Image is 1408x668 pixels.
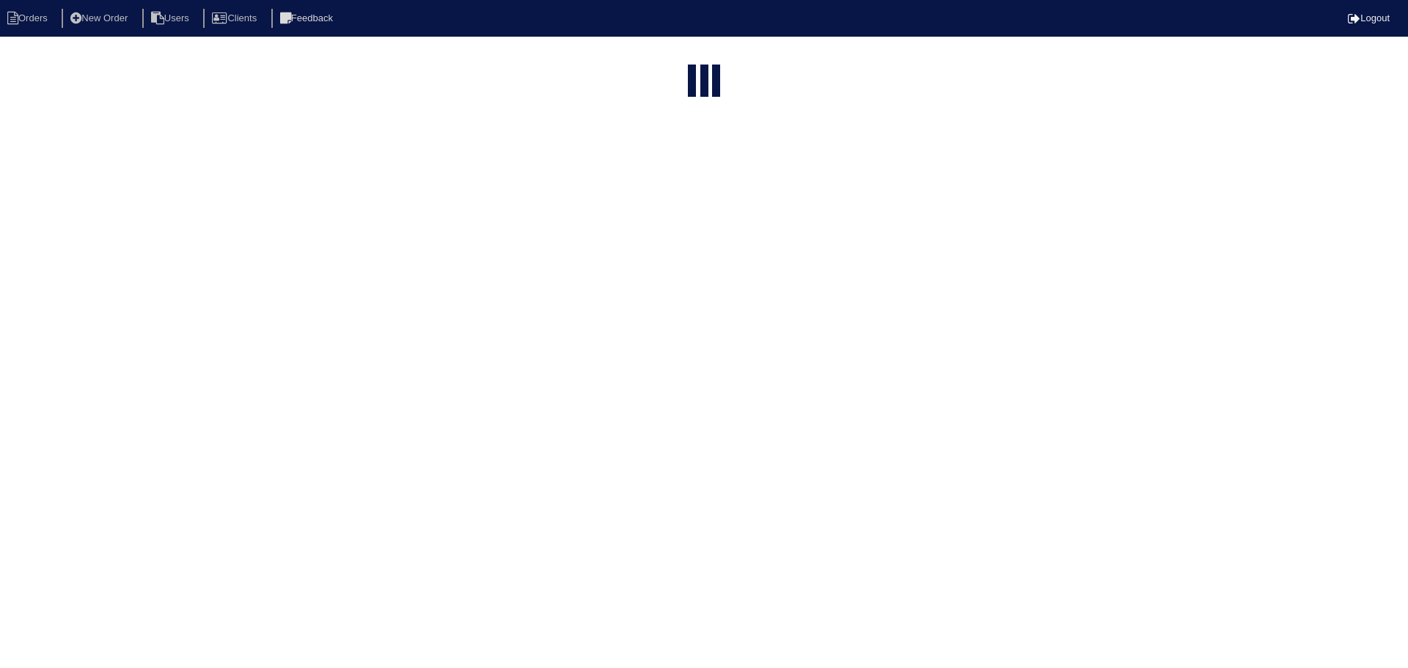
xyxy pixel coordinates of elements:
a: Users [142,12,201,23]
a: New Order [62,12,139,23]
div: loading... [700,65,708,100]
a: Logout [1348,12,1390,23]
li: Feedback [271,9,345,29]
li: New Order [62,9,139,29]
a: Clients [203,12,268,23]
li: Users [142,9,201,29]
li: Clients [203,9,268,29]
